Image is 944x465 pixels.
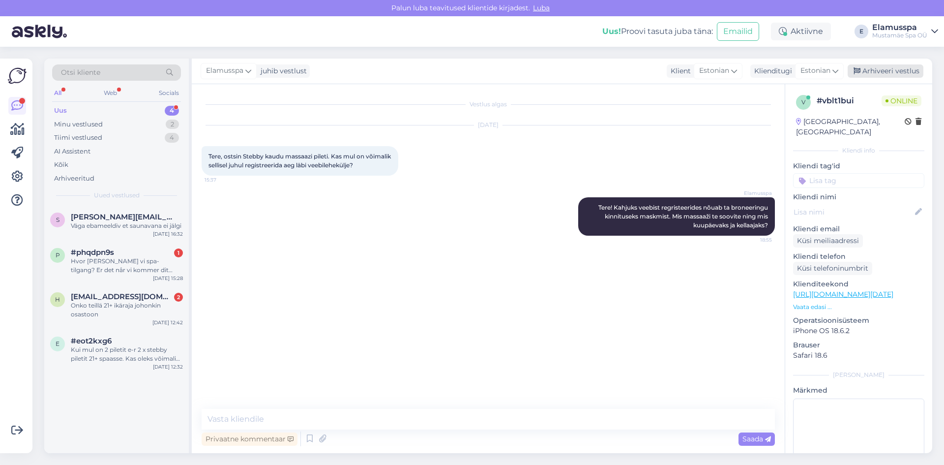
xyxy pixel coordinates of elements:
p: Kliendi tag'id [793,161,924,171]
div: juhib vestlust [257,66,307,76]
span: hkoponen84@gmail.com [71,292,173,301]
p: Brauser [793,340,924,350]
div: Mustamäe Spa OÜ [872,31,927,39]
div: All [52,87,63,99]
div: [DATE] 12:32 [153,363,183,371]
p: Kliendi email [793,224,924,234]
div: Proovi tasuta juba täna: [602,26,713,37]
div: 1 [174,248,183,257]
div: [DATE] 12:42 [152,319,183,326]
div: Küsi meiliaadressi [793,234,863,248]
span: 15:37 [205,176,241,184]
div: Väga ebameeldiv et saunavana ei jälgi [71,221,183,230]
div: Aktiivne [771,23,831,40]
span: Estonian [800,65,830,76]
div: [GEOGRAPHIC_DATA], [GEOGRAPHIC_DATA] [796,117,905,137]
span: Estonian [699,65,729,76]
div: Arhiveeritud [54,174,94,184]
span: e [56,340,59,347]
div: [DATE] [202,121,775,129]
div: Elamusspa [872,24,927,31]
p: Operatsioonisüsteem [793,315,924,326]
div: Hvor [PERSON_NAME] vi spa-tilgang? Er det når vi kommer dit [PERSON_NAME] kjøpes det på forhånd? ... [71,257,183,275]
div: 2 [174,293,183,302]
p: Märkmed [793,385,924,396]
div: E [855,25,868,38]
div: Küsi telefoninumbrit [793,262,872,275]
span: h [55,296,60,303]
div: Privaatne kommentaar [202,433,297,446]
p: Vaata edasi ... [793,303,924,311]
div: Kliendi info [793,146,924,155]
div: [DATE] 16:32 [153,230,183,238]
span: Uued vestlused [94,191,140,200]
button: Emailid [717,22,759,41]
p: Klienditeekond [793,279,924,289]
span: Tere, ostsin Stebby kaudu massaazi pileti. Kas mul on võimalik sellisel juhul registreerida aeg l... [208,153,392,169]
div: # vblt1bui [817,95,882,107]
span: v [801,98,805,106]
span: p [56,251,60,259]
div: Socials [157,87,181,99]
span: Online [882,95,921,106]
span: Tere! Kahjuks veebist regristeerides nõuab ta broneeringu kinnituseks maskmist. Mis massaaži te s... [598,204,769,229]
span: Saada [742,434,771,443]
div: AI Assistent [54,147,90,156]
div: Onko teillä 21+ ikäraja johonkin osastoon [71,301,183,319]
span: Luba [530,3,553,12]
div: Web [102,87,119,99]
div: [DATE] 15:28 [153,275,183,282]
div: Arhiveeri vestlus [848,64,923,78]
div: Kui mul on 2 piletit e-r 2 x stebby piletit 21+ spaasse. Kas oleks võimalik [PERSON_NAME] realise... [71,345,183,363]
p: Kliendi telefon [793,251,924,262]
b: Uus! [602,27,621,36]
div: Klienditugi [750,66,792,76]
div: [PERSON_NAME] [793,371,924,379]
span: 18:55 [735,236,772,244]
div: 4 [165,133,179,143]
div: Minu vestlused [54,120,103,129]
div: 2 [166,120,179,129]
span: s [56,216,59,223]
div: 4 [165,106,179,116]
span: Otsi kliente [61,67,100,78]
p: Safari 18.6 [793,350,924,361]
div: Tiimi vestlused [54,133,102,143]
a: ElamusspaMustamäe Spa OÜ [872,24,938,39]
span: #eot2kxg6 [71,337,112,345]
span: #phqdpn9s [71,248,114,257]
div: Vestlus algas [202,100,775,109]
input: Lisa tag [793,173,924,188]
div: Klient [667,66,691,76]
a: [URL][DOMAIN_NAME][DATE] [793,290,893,299]
div: Uus [54,106,67,116]
input: Lisa nimi [794,207,913,217]
span: Elamusspa [206,65,243,76]
p: Kliendi nimi [793,192,924,202]
span: steven.allik6@gmail.com [71,213,173,221]
div: Kõik [54,160,68,170]
p: iPhone OS 18.6.2 [793,326,924,336]
span: Elamusspa [735,189,772,197]
img: Askly Logo [8,66,27,85]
